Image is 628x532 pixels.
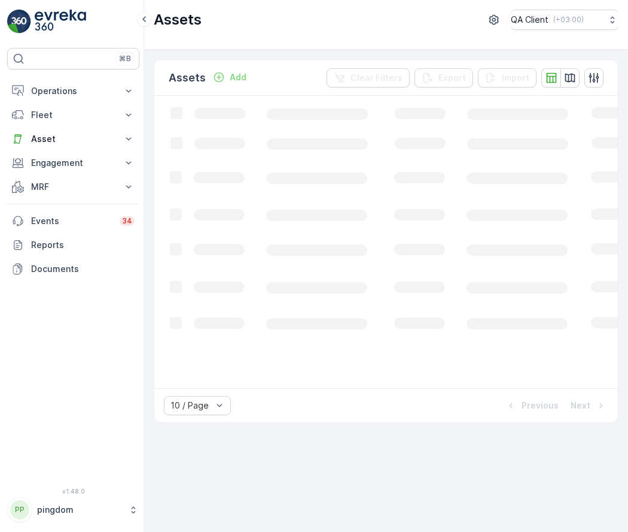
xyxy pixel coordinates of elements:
[169,69,206,86] p: Assets
[350,72,403,84] p: Clear Filters
[504,398,560,413] button: Previous
[511,14,548,26] p: QA Client
[7,103,139,127] button: Fleet
[7,151,139,175] button: Engagement
[31,85,115,97] p: Operations
[511,10,618,30] button: QA Client(+03:00)
[31,181,115,193] p: MRF
[7,127,139,151] button: Asset
[230,71,246,83] p: Add
[522,400,559,412] p: Previous
[7,497,139,522] button: PPpingdom
[7,257,139,281] a: Documents
[154,10,202,29] p: Assets
[7,488,139,495] span: v 1.48.0
[122,216,132,226] p: 34
[7,209,139,233] a: Events34
[571,400,590,412] p: Next
[10,500,29,519] div: PP
[119,54,131,64] p: ⌘B
[478,68,536,87] button: Import
[569,398,608,413] button: Next
[31,215,112,227] p: Events
[7,10,31,34] img: logo
[35,10,86,34] img: logo_light-DOdMpM7g.png
[31,239,135,251] p: Reports
[7,233,139,257] a: Reports
[31,109,115,121] p: Fleet
[327,68,410,87] button: Clear Filters
[7,175,139,199] button: MRF
[208,70,251,84] button: Add
[553,15,584,25] p: ( +03:00 )
[31,263,135,275] p: Documents
[502,72,529,84] p: Import
[414,68,473,87] button: Export
[31,133,115,145] p: Asset
[37,504,123,516] p: pingdom
[438,72,466,84] p: Export
[7,79,139,103] button: Operations
[31,157,115,169] p: Engagement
